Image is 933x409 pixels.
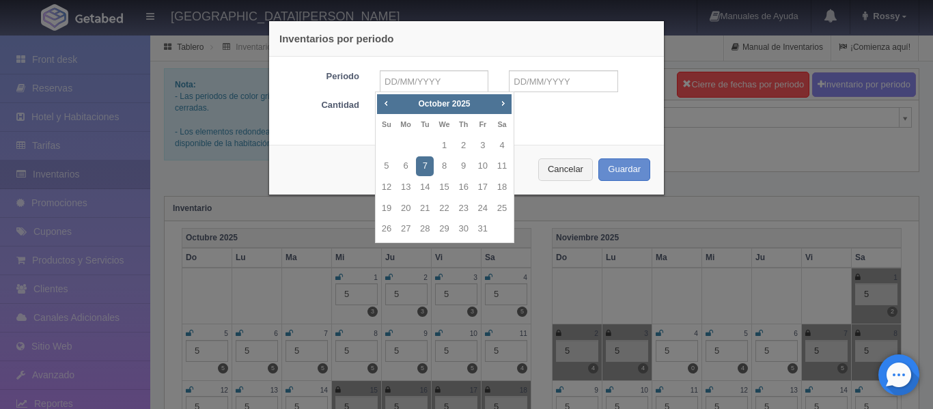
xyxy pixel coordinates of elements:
[538,158,593,181] button: Cancelar
[416,219,434,239] a: 28
[418,99,449,109] span: October
[493,199,511,218] a: 25
[279,31,654,46] h4: Inventarios por periodo
[435,136,453,156] a: 1
[397,178,415,197] a: 13
[455,199,473,218] a: 23
[497,120,506,128] span: Saturday
[493,156,511,176] a: 11
[400,120,411,128] span: Monday
[378,199,395,218] a: 19
[455,178,473,197] a: 16
[598,158,650,181] button: Guardar
[493,178,511,197] a: 18
[455,136,473,156] a: 2
[273,99,370,112] label: Cantidad
[455,219,473,239] a: 30
[397,156,415,176] a: 6
[397,219,415,239] a: 27
[380,98,391,109] span: Prev
[474,156,492,176] a: 10
[435,178,453,197] a: 15
[479,120,486,128] span: Friday
[273,70,370,83] label: Periodo
[416,199,434,218] a: 21
[474,178,492,197] a: 17
[452,99,471,109] span: 2025
[493,136,511,156] a: 4
[378,156,395,176] a: 5
[474,199,492,218] a: 24
[438,120,449,128] span: Wednesday
[509,70,617,92] input: DD/MM/YYYY
[497,98,508,109] span: Next
[496,96,511,111] a: Next
[397,199,415,218] a: 20
[435,156,453,176] a: 8
[421,120,429,128] span: Tuesday
[382,120,391,128] span: Sunday
[435,219,453,239] a: 29
[459,120,468,128] span: Thursday
[474,219,492,239] a: 31
[380,70,488,92] input: DD/MM/YYYY
[378,96,393,111] a: Prev
[474,136,492,156] a: 3
[435,199,453,218] a: 22
[378,219,395,239] a: 26
[416,178,434,197] a: 14
[416,156,434,176] a: 7
[455,156,473,176] a: 9
[378,178,395,197] a: 12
